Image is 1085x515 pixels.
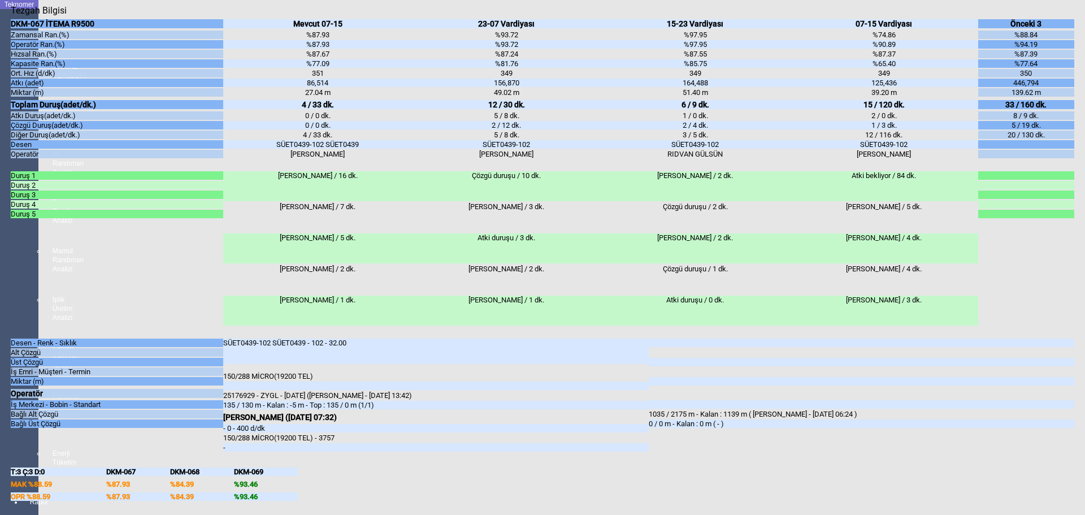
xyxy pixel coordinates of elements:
[11,358,223,366] div: Üst Çözgü
[223,372,649,380] div: 150/288 MİCRO(19200 TEL)
[789,265,978,295] div: [PERSON_NAME] / 4 dk.
[412,121,601,129] div: 2 / 12 dk.
[223,131,412,139] div: 4 / 33 dk.
[223,111,412,120] div: 0 / 0 dk.
[11,59,223,68] div: Kapasite Ran.(%)
[789,50,978,58] div: %87.37
[223,40,412,49] div: %87.93
[601,265,789,295] div: Çözgü duruşu / 1 dk.
[11,181,223,189] div: Duruş 2
[412,140,601,149] div: SÜET0439-102
[601,59,789,68] div: %85.75
[223,401,649,409] div: 135 / 130 m - Kalan : -5 m - Top : 135 / 0 m (1/1)
[223,69,412,77] div: 351
[106,492,170,501] div: %87.93
[223,424,649,432] div: - 0 - 400 d/dk
[11,200,223,209] div: Duruş 4
[412,79,601,87] div: 156,870
[11,50,223,58] div: Hızsal Ran.(%)
[223,296,412,326] div: [PERSON_NAME] / 1 dk.
[11,468,106,476] div: T:3 Ç:3 D:0
[601,79,789,87] div: 164,488
[11,31,223,39] div: Zamansal Ran.(%)
[601,111,789,120] div: 1 / 0 dk.
[11,140,223,149] div: Desen
[601,150,789,158] div: RIDVAN GÜLSÜN
[412,19,601,28] div: 23-07 Vardiyası
[223,443,649,452] div: -
[978,40,1074,49] div: %94.19
[601,40,789,49] div: %97.95
[11,400,223,409] div: İş Merkezi - Bobin - Standart
[978,59,1074,68] div: %77.64
[412,233,601,263] div: Atki duruşu / 3 dk.
[223,265,412,295] div: [PERSON_NAME] / 2 dk.
[789,121,978,129] div: 1 / 3 dk.
[601,131,789,139] div: 3 / 5 dk.
[789,140,978,149] div: SÜET0439-102
[978,19,1074,28] div: Önceki 3
[601,171,789,201] div: [PERSON_NAME] / 2 dk.
[601,233,789,263] div: [PERSON_NAME] / 2 dk.
[170,480,234,488] div: %84.39
[223,391,649,400] div: 25176929 - ZYGL - [DATE] ([PERSON_NAME] - [DATE] 13:42)
[601,202,789,232] div: Çözgü duruşu / 2 dk.
[412,131,601,139] div: 5 / 8 dk.
[11,5,71,16] div: Tezgah Bilgisi
[601,140,789,149] div: SÜET0439-102
[412,202,601,232] div: [PERSON_NAME] / 3 dk.
[789,100,978,109] div: 15 / 120 dk.
[223,339,649,364] div: SÜET0439-102 SÜET0439 - 102 - 32.00
[223,434,649,442] div: 150/288 MİCRO(19200 TEL) - 3757
[11,210,223,218] div: Duruş 5
[789,296,978,326] div: [PERSON_NAME] / 3 dk.
[601,88,789,97] div: 51.40 m
[11,171,223,180] div: Duruş 1
[170,468,234,476] div: DKM-068
[978,100,1074,109] div: 33 / 160 dk.
[223,140,412,149] div: SÜET0439-102 SÜET0439
[601,19,789,28] div: 15-23 Vardiyası
[11,367,223,376] div: İş Emri - Müşteri - Termin
[789,19,978,28] div: 07-15 Vardiyası
[978,88,1074,97] div: 139.62 m
[412,31,601,39] div: %93.72
[234,468,298,476] div: DKM-069
[234,492,298,501] div: %93.46
[11,88,223,97] div: Miktar (m)
[412,171,601,201] div: Çözgü duruşu / 10 dk.
[412,296,601,326] div: [PERSON_NAME] / 1 dk.
[11,40,223,49] div: Operatör Ran.(%)
[601,121,789,129] div: 2 / 4 dk.
[11,79,223,87] div: Atkı (adet)
[11,191,223,199] div: Duruş 3
[789,131,978,139] div: 12 / 116 dk.
[11,121,223,129] div: Çözgü Duruş(adet/dk.)
[223,233,412,263] div: [PERSON_NAME] / 5 dk.
[412,88,601,97] div: 49.02 m
[601,69,789,77] div: 349
[223,171,412,201] div: [PERSON_NAME] / 16 dk.
[789,69,978,77] div: 349
[412,69,601,77] div: 349
[601,50,789,58] div: %87.55
[789,171,978,201] div: Atki bekliyor / 84 dk.
[106,480,170,488] div: %87.93
[223,79,412,87] div: 86,514
[11,348,223,357] div: Alt Çözgü
[412,150,601,158] div: [PERSON_NAME]
[978,131,1074,139] div: 20 / 130 dk.
[223,50,412,58] div: %87.67
[11,480,106,488] div: MAK %88.59
[223,59,412,68] div: %77.09
[223,413,649,422] div: [PERSON_NAME] ([DATE] 07:32)
[223,88,412,97] div: 27.04 m
[412,100,601,109] div: 12 / 30 dk.
[11,339,223,347] div: Desen - Renk - Sıklık
[223,150,412,158] div: [PERSON_NAME]
[11,419,223,428] div: Bağlı Üst Çözgü
[412,265,601,295] div: [PERSON_NAME] / 2 dk.
[412,111,601,120] div: 5 / 8 dk.
[11,150,223,158] div: Operatör
[978,50,1074,58] div: %87.39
